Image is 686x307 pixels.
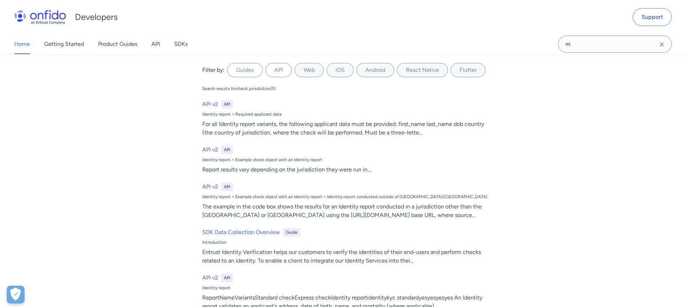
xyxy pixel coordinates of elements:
label: Android [357,63,394,77]
label: iOS [327,63,354,77]
h6: SDK Data Collection Overview [202,228,280,237]
div: Report results vary depending on the jurisdiction they were run in. ... [202,165,489,174]
a: Getting Started [44,34,84,54]
a: API [151,34,160,54]
a: SDKs [174,34,188,54]
img: Onfido Logo [14,10,66,24]
label: Guides [227,63,263,77]
a: API v2APIIdentity report > Example check object with an Identity reportReport results vary depend... [199,143,492,177]
div: Entrust Identity Verification helps our customers to verify the identities of their end-users and... [202,248,489,265]
div: Identity report [202,285,489,291]
div: API [221,145,233,154]
div: Guide [283,228,300,237]
div: API [221,182,233,191]
div: For all Identity report variants, the following applicant data must be provided: first_name last_... [202,120,489,137]
div: Identity report > Required applicant data [202,111,489,117]
h6: API v2 [202,274,218,282]
h6: API v2 [202,100,218,108]
input: Onfido search input field [558,36,672,53]
svg: Clear search field button [658,40,666,49]
div: Cookie Preferences [7,286,25,303]
a: Home [14,34,30,54]
a: API v2APIIdentity report > Required applicant dataFor all Identity report variants, the following... [199,97,492,140]
a: Support [633,8,672,26]
a: SDK Data Collection OverviewGuideIntroductionEntrust Identity Verification helps our customers to... [199,225,492,268]
label: API [266,63,292,77]
h6: API v2 [202,145,218,154]
div: The example in the code box shows the results for an Identity report conducted in a jurisdiction ... [202,202,489,219]
a: Product Guides [98,34,137,54]
div: Search results for check jurisdiction ( 5 ) [202,86,276,91]
label: Flutter [451,63,486,77]
a: API v2APIIdentity report > Example check object with an Identity report > Identity report conduct... [199,180,492,222]
div: Introduction [202,239,489,245]
div: API [221,100,233,108]
div: Identity report > Example check object with an Identity report [202,157,489,163]
h1: Developers [75,11,118,23]
label: React Native [397,63,448,77]
div: Identity report > Example check object with an Identity report > Identity report conducted outsid... [202,194,489,200]
label: Web [295,63,324,77]
button: Open Preferences [7,286,25,303]
h6: API v2 [202,182,218,191]
div: Filter by: [202,66,224,74]
div: API [221,274,233,282]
